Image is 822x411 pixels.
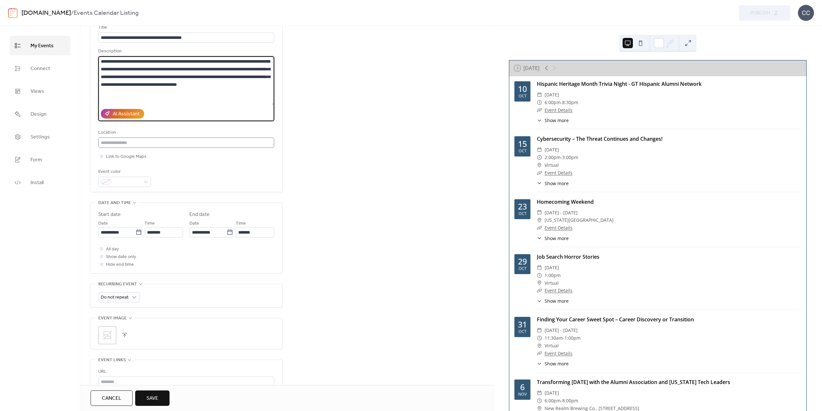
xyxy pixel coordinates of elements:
span: Hide end time [106,261,134,269]
span: Date [189,220,199,228]
span: Virtual [545,161,559,169]
span: [DATE] [545,264,559,272]
span: Form [31,155,42,165]
span: 2:00pm [545,154,561,161]
div: Nov [518,392,527,397]
a: Cybersecurity – The Threat Continues and Changes! [537,135,662,142]
a: Hispanic Heritage Month Trivia Night - GT Hispanic Alumni Network [537,80,702,87]
span: Show more [545,298,569,304]
span: 6:00pm [545,397,561,405]
a: Form [10,150,70,169]
div: ​ [537,154,542,161]
a: My Events [10,36,70,55]
a: Connect [10,58,70,78]
div: ​ [537,209,542,217]
button: Save [135,390,170,406]
span: Views [31,86,44,96]
span: Recurring event [98,281,137,288]
div: Oct [519,330,527,334]
a: [DOMAIN_NAME] [22,7,71,19]
span: Virtual [545,342,559,350]
span: Cancel [102,395,121,402]
div: 15 [518,140,527,148]
span: - [563,334,564,342]
a: Event Details [545,287,573,293]
div: ​ [537,264,542,272]
button: Cancel [91,390,133,406]
div: Oct [519,94,527,98]
span: Show more [545,180,569,187]
span: Date [98,220,108,228]
span: My Events [31,41,54,51]
div: ​ [537,334,542,342]
a: Event Details [545,107,573,113]
span: [DATE] [545,146,559,154]
button: ​Show more [537,180,569,187]
a: Event Details [545,170,573,176]
a: Install [10,173,70,192]
b: Events Calendar Listing [74,7,139,19]
span: Virtual [545,279,559,287]
div: ​ [537,106,542,114]
span: Show more [545,360,569,367]
div: 29 [518,257,527,265]
button: ​Show more [537,117,569,124]
span: Event links [98,356,126,364]
span: Date and time [98,199,131,207]
button: ​Show more [537,235,569,242]
span: [DATE] - [DATE] [545,209,578,217]
button: ​Show more [537,360,569,367]
div: 23 [518,202,527,210]
div: 31 [518,320,527,328]
div: Start date [98,211,121,219]
span: Save [146,395,158,402]
span: 1:00pm [564,334,581,342]
b: / [71,7,74,19]
div: ​ [537,389,542,397]
a: Job Search Horror Stories [537,253,599,260]
div: ​ [537,99,542,106]
div: Location [98,129,273,137]
div: 6 [520,383,525,391]
div: ​ [537,146,542,154]
span: Connect [31,64,50,74]
div: Event color [98,168,150,176]
div: 10 [518,85,527,93]
span: Time [236,220,246,228]
div: ​ [537,272,542,279]
div: URL [98,368,273,376]
a: Design [10,104,70,124]
a: Views [10,81,70,101]
span: 8:30pm [562,99,578,106]
div: ​ [537,161,542,169]
div: ​ [537,224,542,232]
span: 1:00pm [545,272,561,279]
div: ​ [537,279,542,287]
div: Oct [519,149,527,153]
div: Description [98,48,273,55]
span: Link to Google Maps [106,153,146,161]
div: ​ [537,91,542,99]
button: ​Show more [537,298,569,304]
span: Time [144,220,155,228]
span: Event image [98,315,127,322]
span: [US_STATE][GEOGRAPHIC_DATA] [545,216,614,224]
div: ​ [537,180,542,187]
span: [DATE] [545,389,559,397]
div: ​ [537,287,542,294]
div: ​ [537,235,542,242]
div: Oct [519,267,527,271]
a: Transforming [DATE] with the Alumni Association and [US_STATE] Tech Leaders [537,379,730,386]
div: ​ [537,169,542,177]
span: 11:30am [545,334,563,342]
span: 3:00pm [562,154,578,161]
a: Settings [10,127,70,147]
span: Show more [545,117,569,124]
span: All day [106,246,119,253]
div: Oct [519,212,527,216]
span: - [561,99,562,106]
div: ; [98,326,116,344]
div: ​ [537,360,542,367]
span: Show more [545,235,569,242]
